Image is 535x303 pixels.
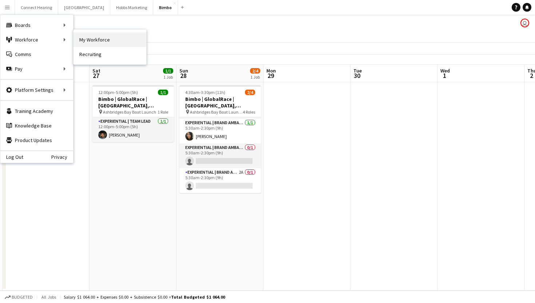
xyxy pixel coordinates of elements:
span: 29 [265,71,276,80]
div: Salary $1 064.00 + Expenses $0.00 + Subsistence $0.00 = [64,294,225,300]
span: Sun [179,67,188,74]
span: 2/4 [250,68,260,74]
button: Bimbo [153,0,178,15]
div: 1 Job [250,74,260,80]
span: 4:30am-3:30pm (11h) [185,90,225,95]
h3: Bimbo | GlobalRace | [GEOGRAPHIC_DATA], [GEOGRAPHIC_DATA] [92,96,174,109]
div: Platform Settings [0,83,73,97]
span: 28 [178,71,188,80]
span: 1/1 [158,90,168,95]
span: 1 [439,71,450,80]
span: 30 [352,71,362,80]
app-job-card: 4:30am-3:30pm (11h)2/4Bimbo | GlobalRace | [GEOGRAPHIC_DATA], [GEOGRAPHIC_DATA] Ashbridges Bay Bo... [179,85,261,193]
app-card-role: Experiential | Brand Ambassador2A0/15:30am-2:30pm (9h) [179,168,261,193]
span: Tue [353,67,362,74]
span: All jobs [40,294,58,300]
app-job-card: 12:00pm-5:00pm (5h)1/1Bimbo | GlobalRace | [GEOGRAPHIC_DATA], [GEOGRAPHIC_DATA] Ashbridges Bay Bo... [92,85,174,142]
div: Pay [0,62,73,76]
span: Wed [440,67,450,74]
app-card-role: Experiential | Brand Ambassador0/15:30am-2:30pm (9h) [179,143,261,168]
span: Ashbridges Bay Boat Launch [190,109,243,115]
div: Workforce [0,32,73,47]
a: Product Updates [0,133,73,147]
a: Knowledge Base [0,118,73,133]
span: Mon [266,67,276,74]
a: Privacy [51,154,73,160]
div: Boards [0,18,73,32]
a: Recruiting [74,47,146,62]
app-card-role: Experiential | Brand Ambassador1/15:30am-2:30pm (9h)[PERSON_NAME] [179,119,261,143]
button: Connect Hearing [15,0,58,15]
button: Budgeted [4,293,34,301]
button: [GEOGRAPHIC_DATA] [58,0,110,15]
div: 1 Job [163,74,173,80]
a: Training Academy [0,104,73,118]
a: My Workforce [74,32,146,47]
span: 4 Roles [243,109,255,115]
span: 1/1 [163,68,173,74]
span: Ashbridges Bay Boat Launch [103,109,156,115]
a: Log Out [0,154,23,160]
span: 1 Role [158,109,168,115]
app-card-role: Experiential | Team Lead1/112:00pm-5:00pm (5h)[PERSON_NAME] [92,117,174,142]
app-user-avatar: Jamie Wong [520,19,529,27]
span: Total Budgeted $1 064.00 [171,294,225,300]
a: Comms [0,47,73,62]
h3: Bimbo | GlobalRace | [GEOGRAPHIC_DATA], [GEOGRAPHIC_DATA] [179,96,261,109]
span: Budgeted [12,295,33,300]
button: Hobbs Marketing [110,0,153,15]
span: 2/4 [245,90,255,95]
span: Sat [92,67,100,74]
span: 12:00pm-5:00pm (5h) [98,90,138,95]
span: 27 [91,71,100,80]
